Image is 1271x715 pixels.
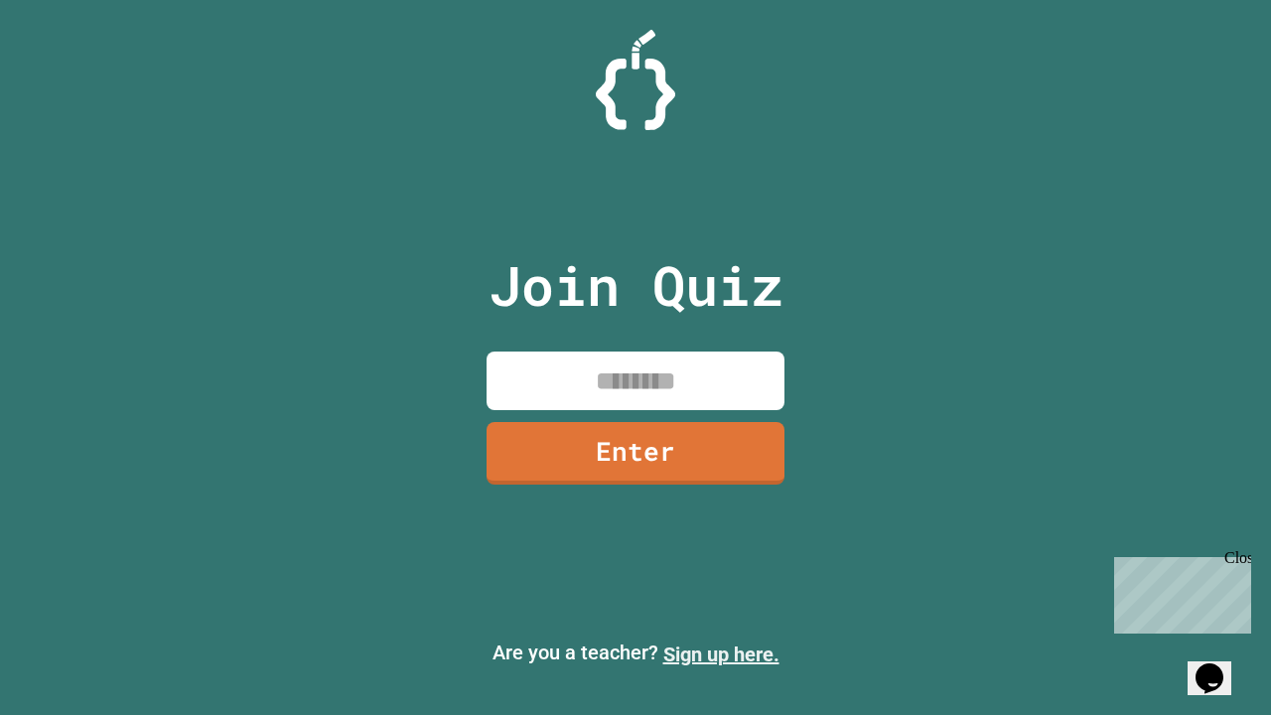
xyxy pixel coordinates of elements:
p: Are you a teacher? [16,638,1255,669]
a: Sign up here. [663,643,779,666]
iframe: chat widget [1106,549,1251,634]
img: Logo.svg [596,30,675,130]
iframe: chat widget [1188,636,1251,695]
div: Chat with us now!Close [8,8,137,126]
p: Join Quiz [489,244,783,327]
a: Enter [487,422,784,485]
